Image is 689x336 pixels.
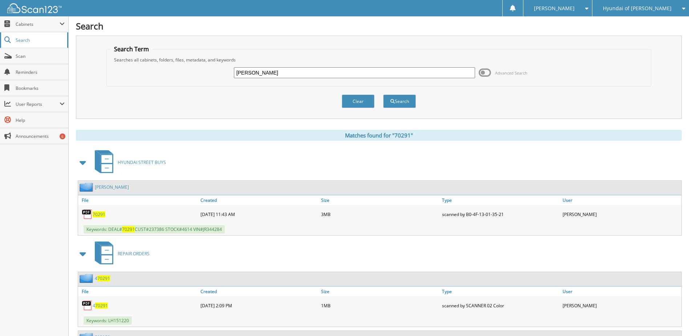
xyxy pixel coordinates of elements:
[95,303,108,309] span: 70291
[78,287,199,296] a: File
[440,287,561,296] a: Type
[440,195,561,205] a: Type
[60,133,65,139] div: 6
[122,226,135,232] span: 70291
[76,130,682,141] div: Matches found for "70291"
[76,20,682,32] h1: Search
[603,6,672,11] span: Hyundai of [PERSON_NAME]
[90,148,166,177] a: HYUNDAI STREET BUYS
[80,183,95,192] img: folder2.png
[16,101,60,107] span: User Reports
[199,298,319,313] div: [DATE] 2:09 PM
[319,207,440,221] div: 3MB
[561,195,681,205] a: User
[342,95,374,108] button: Clear
[84,225,225,233] span: Keywords: DEAL# CUST#237386 STOCK#4614 VIN#JR344284
[95,184,129,190] a: [PERSON_NAME]
[440,207,561,221] div: scanned by B0-4F-13-01-35-21
[199,207,319,221] div: [DATE] 11:43 AM
[16,21,60,27] span: Cabinets
[110,45,153,53] legend: Search Term
[319,298,440,313] div: 1MB
[95,275,110,281] a: 470291
[16,53,65,59] span: Scan
[199,195,319,205] a: Created
[319,287,440,296] a: Size
[653,301,689,336] iframe: Chat Widget
[16,37,64,43] span: Search
[319,195,440,205] a: Size
[110,57,647,63] div: Searches all cabinets, folders, files, metadata, and keywords
[7,3,62,13] img: scan123-logo-white.svg
[199,287,319,296] a: Created
[16,85,65,91] span: Bookmarks
[561,298,681,313] div: [PERSON_NAME]
[93,303,108,309] a: 470291
[118,159,166,165] span: HYUNDAI STREET BUYS
[495,70,527,76] span: Advanced Search
[118,251,150,257] span: REPAIR ORDERS
[16,117,65,123] span: Help
[16,133,65,139] span: Announcements
[534,6,575,11] span: [PERSON_NAME]
[78,195,199,205] a: File
[90,239,150,268] a: REPAIR ORDERS
[561,207,681,221] div: [PERSON_NAME]
[84,316,132,325] span: Keywords: LH151220
[440,298,561,313] div: scanned by SCANNER 02 Color
[82,209,93,220] img: PDF.png
[383,95,416,108] button: Search
[82,300,93,311] img: PDF.png
[93,211,105,217] a: 70291
[80,274,95,283] img: folder2.png
[561,287,681,296] a: User
[16,69,65,75] span: Reminders
[97,275,110,281] span: 70291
